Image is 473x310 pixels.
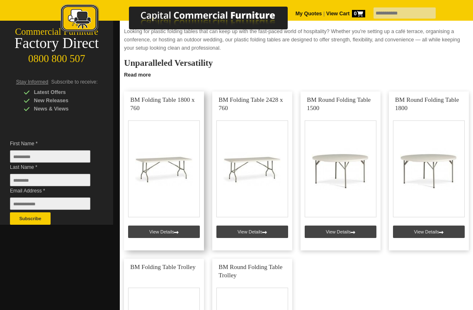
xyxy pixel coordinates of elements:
input: Email Address * [10,197,90,210]
span: Subscribe to receive: [51,79,97,85]
button: Subscribe [10,212,51,225]
img: Capital Commercial Furniture Logo [38,4,328,34]
div: New Releases [24,96,102,105]
strong: Unparalleled Versatility [124,58,213,68]
span: Email Address * [10,187,95,195]
div: Latest Offers [24,88,102,96]
span: Stay Informed [16,79,49,85]
input: Last Name * [10,174,90,186]
input: First Name * [10,150,90,163]
span: First Name * [10,139,95,148]
a: Capital Commercial Furniture Logo [38,4,328,37]
span: 0 [352,10,365,17]
a: Click to read more [120,69,473,79]
div: News & Views [24,105,102,113]
a: View Cart0 [325,11,365,17]
strong: View Cart [326,11,365,17]
span: Last Name * [10,163,95,171]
